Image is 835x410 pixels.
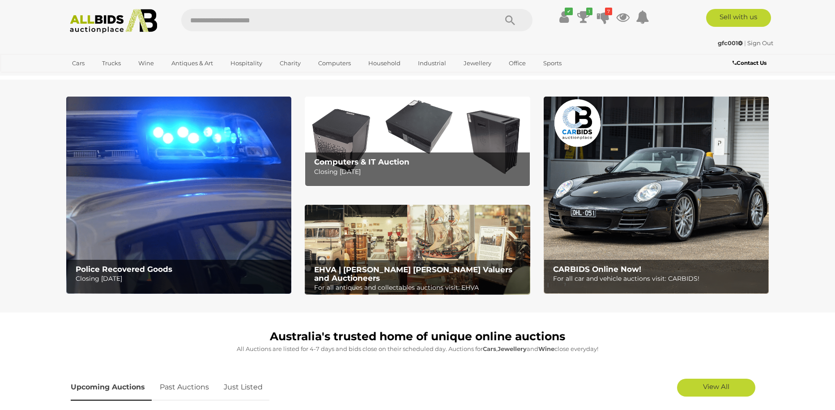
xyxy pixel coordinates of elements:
strong: Wine [538,345,554,352]
a: Sign Out [747,39,773,46]
b: EHVA | [PERSON_NAME] [PERSON_NAME] Valuers and Auctioneers [314,265,512,283]
a: EHVA | Evans Hastings Valuers and Auctioneers EHVA | [PERSON_NAME] [PERSON_NAME] Valuers and Auct... [305,205,530,295]
a: CARBIDS Online Now! CARBIDS Online Now! For all car and vehicle auctions visit: CARBIDS! [544,97,769,294]
p: All Auctions are listed for 4-7 days and bids close on their scheduled day. Auctions for , and cl... [71,344,764,354]
a: 1 [577,9,590,25]
a: View All [677,379,755,397]
b: Contact Us [733,59,767,66]
a: gfc001 [718,39,744,46]
img: Computers & IT Auction [305,97,530,186]
img: Police Recovered Goods [66,97,291,294]
b: Police Recovered Goods [76,265,172,274]
a: Antiques & Art [166,56,219,71]
strong: gfc001 [718,39,743,46]
button: Search [488,9,533,31]
a: Hospitality [225,56,268,71]
span: | [744,39,746,46]
b: CARBIDS Online Now! [553,265,641,274]
a: Police Recovered Goods Police Recovered Goods Closing [DATE] [66,97,291,294]
p: Closing [DATE] [314,166,525,178]
a: Past Auctions [153,374,216,401]
span: View All [703,382,729,391]
i: ✔ [565,8,573,15]
a: Cars [66,56,90,71]
b: Computers & IT Auction [314,157,409,166]
a: Sell with us [706,9,771,27]
a: Jewellery [458,56,497,71]
a: Office [503,56,532,71]
a: Computers & IT Auction Computers & IT Auction Closing [DATE] [305,97,530,186]
strong: Cars [483,345,496,352]
a: [GEOGRAPHIC_DATA] [66,71,141,85]
i: 1 [586,8,592,15]
a: Charity [274,56,307,71]
a: Upcoming Auctions [71,374,152,401]
a: Computers [312,56,357,71]
p: For all antiques and collectables auctions visit: EHVA [314,282,525,293]
a: Trucks [96,56,127,71]
img: CARBIDS Online Now! [544,97,769,294]
a: Household [362,56,406,71]
p: For all car and vehicle auctions visit: CARBIDS! [553,273,764,284]
a: Just Listed [217,374,269,401]
a: 7 [596,9,610,25]
p: Closing [DATE] [76,273,286,284]
strong: Jewellery [498,345,527,352]
a: Contact Us [733,58,769,68]
img: Allbids.com.au [65,9,162,34]
a: Industrial [412,56,452,71]
a: ✔ [557,9,571,25]
i: 7 [605,8,612,15]
h1: Australia's trusted home of unique online auctions [71,330,764,343]
a: Sports [537,56,567,71]
img: EHVA | Evans Hastings Valuers and Auctioneers [305,205,530,295]
a: Wine [132,56,160,71]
